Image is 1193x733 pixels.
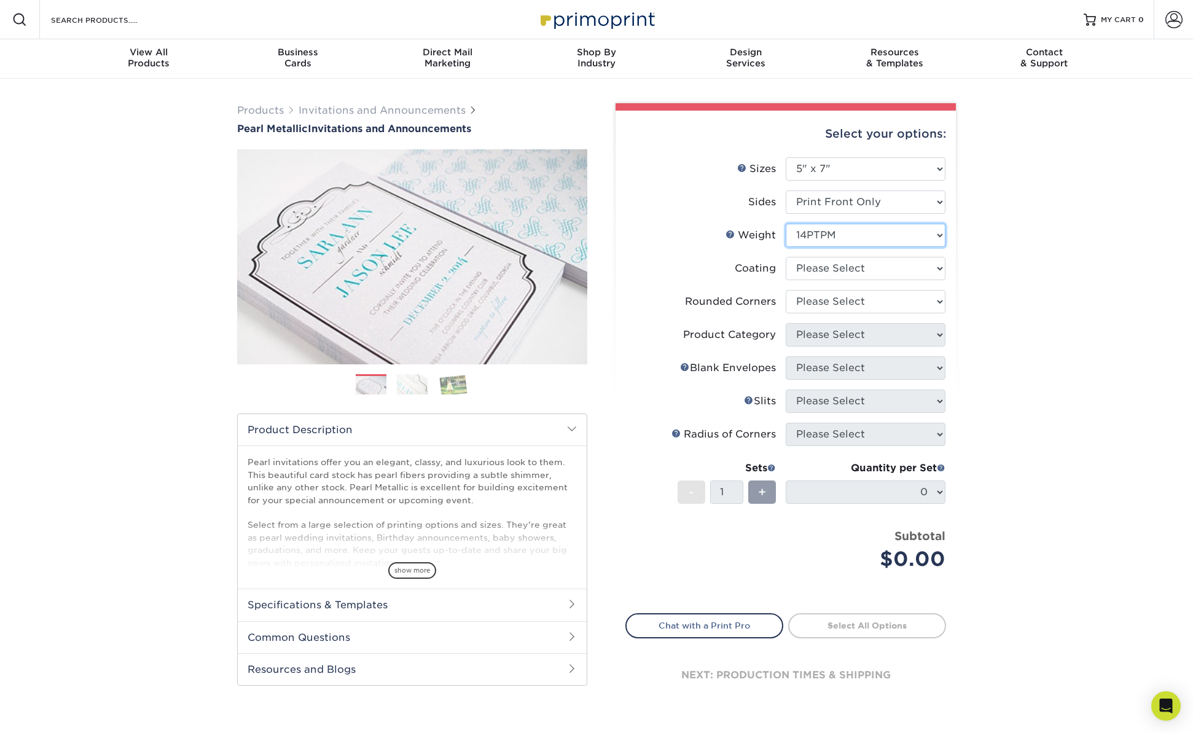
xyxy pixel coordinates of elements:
div: Sides [748,195,776,210]
span: Resources [820,47,969,58]
div: Quantity per Set [786,461,945,476]
a: Pearl MetallicInvitations and Announcements [237,123,587,135]
span: Shop By [522,47,671,58]
div: Sizes [737,162,776,176]
div: Marketing [373,47,522,69]
span: MY CART [1101,15,1136,25]
div: Blank Envelopes [680,361,776,375]
span: Direct Mail [373,47,522,58]
div: $0.00 [795,544,945,574]
div: Slits [744,394,776,409]
img: Invitations and Announcements 02 [397,374,428,395]
span: Design [671,47,820,58]
strong: Subtotal [894,529,945,543]
div: Services [671,47,820,69]
div: Product Category [683,327,776,342]
a: View AllProducts [74,39,224,79]
img: Primoprint [535,6,658,33]
span: Pearl Metallic [237,123,308,135]
a: Chat with a Print Pro [625,613,783,638]
div: Select your options: [625,111,946,157]
span: View All [74,47,224,58]
img: Pearl Metallic 01 [237,136,587,378]
a: Products [237,104,284,116]
div: Open Intercom Messenger [1151,691,1181,721]
h2: Specifications & Templates [238,589,587,621]
div: next: production times & shipping [625,638,946,712]
span: - [689,483,694,501]
span: + [758,483,766,501]
p: Pearl invitations offer you an elegant, classy, and luxurious look to them. This beautiful card s... [248,456,577,606]
a: DesignServices [671,39,820,79]
h1: Invitations and Announcements [237,123,587,135]
a: BusinessCards [224,39,373,79]
img: Invitations and Announcements 03 [438,374,469,395]
div: Radius of Corners [671,427,776,442]
h2: Common Questions [238,621,587,653]
div: Weight [726,228,776,243]
img: Invitations and Announcements 01 [356,375,386,396]
div: & Support [969,47,1119,69]
a: Resources& Templates [820,39,969,79]
div: Rounded Corners [685,294,776,309]
div: Products [74,47,224,69]
span: 0 [1138,15,1144,24]
a: Direct MailMarketing [373,39,522,79]
a: Contact& Support [969,39,1119,79]
input: SEARCH PRODUCTS..... [50,12,170,27]
span: show more [388,562,436,579]
a: Shop ByIndustry [522,39,671,79]
div: Sets [678,461,776,476]
h2: Product Description [238,414,587,445]
iframe: Google Customer Reviews [3,696,104,729]
span: Contact [969,47,1119,58]
a: Invitations and Announcements [299,104,466,116]
span: Business [224,47,373,58]
h2: Resources and Blogs [238,653,587,685]
div: Industry [522,47,671,69]
div: Cards [224,47,373,69]
div: & Templates [820,47,969,69]
a: Select All Options [788,613,946,638]
div: Coating [735,261,776,276]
